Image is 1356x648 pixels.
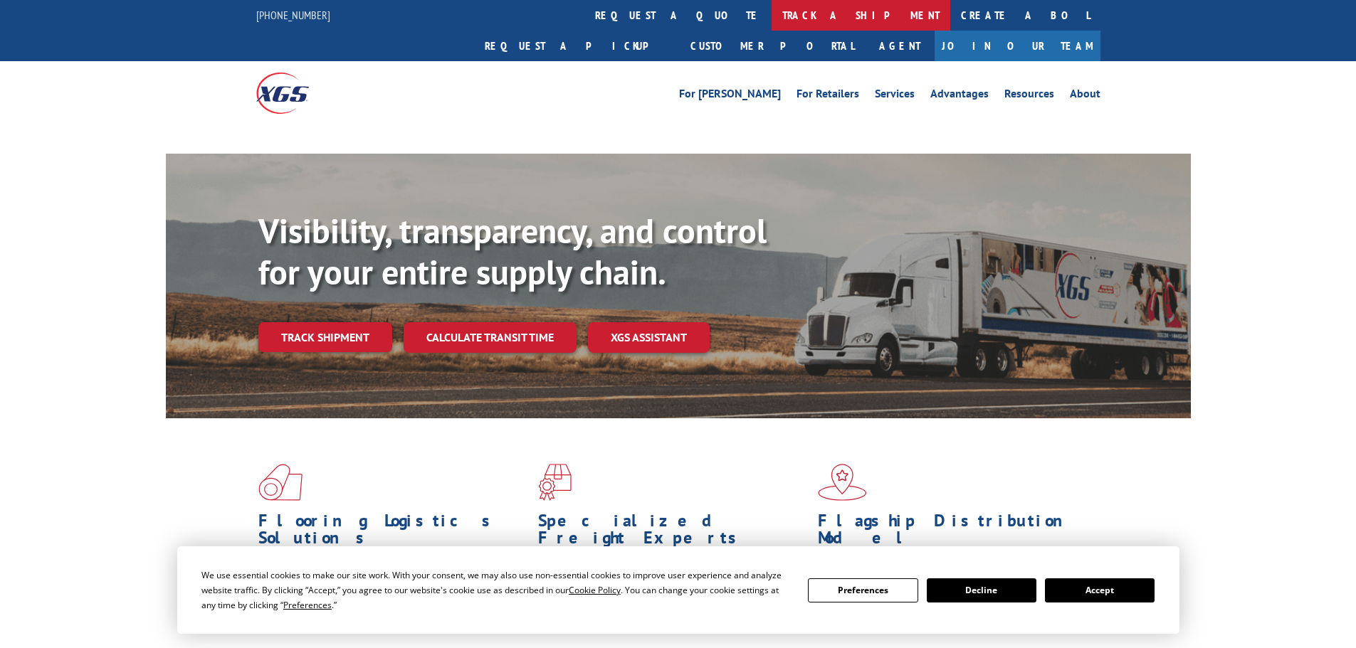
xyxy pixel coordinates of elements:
[538,512,807,553] h1: Specialized Freight Experts
[930,88,989,104] a: Advantages
[865,31,935,61] a: Agent
[927,578,1036,602] button: Decline
[258,464,303,501] img: xgs-icon-total-supply-chain-intelligence-red
[818,464,867,501] img: xgs-icon-flagship-distribution-model-red
[201,568,791,612] div: We use essential cookies to make our site work. With your consent, we may also use non-essential ...
[258,322,392,352] a: Track shipment
[1045,578,1155,602] button: Accept
[256,8,330,22] a: [PHONE_NUMBER]
[875,88,915,104] a: Services
[588,322,710,353] a: XGS ASSISTANT
[569,584,621,596] span: Cookie Policy
[404,322,577,353] a: Calculate transit time
[283,599,332,611] span: Preferences
[1004,88,1054,104] a: Resources
[679,88,781,104] a: For [PERSON_NAME]
[177,546,1179,634] div: Cookie Consent Prompt
[797,88,859,104] a: For Retailers
[258,208,767,294] b: Visibility, transparency, and control for your entire supply chain.
[680,31,865,61] a: Customer Portal
[935,31,1100,61] a: Join Our Team
[258,512,527,553] h1: Flooring Logistics Solutions
[1070,88,1100,104] a: About
[474,31,680,61] a: Request a pickup
[538,464,572,501] img: xgs-icon-focused-on-flooring-red
[808,578,918,602] button: Preferences
[818,512,1087,553] h1: Flagship Distribution Model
